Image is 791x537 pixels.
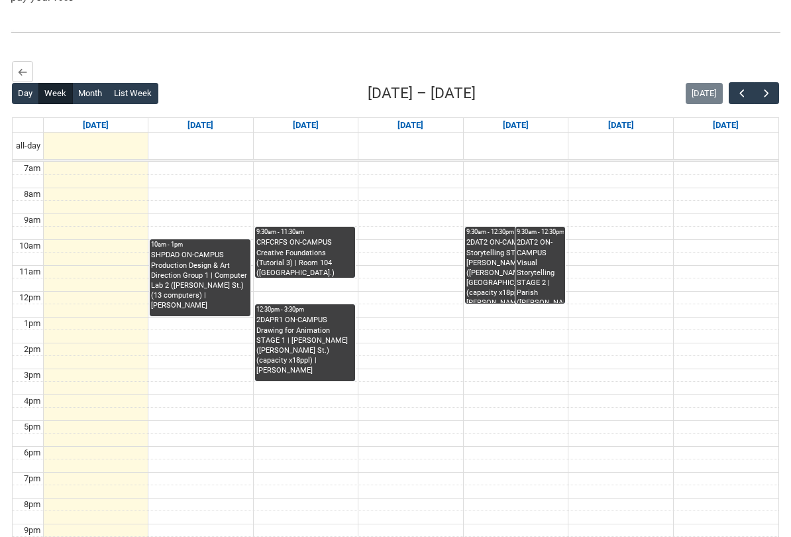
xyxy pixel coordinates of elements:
div: 9:30am - 12:30pm [517,228,564,237]
a: Go to August 17, 2025 [80,118,111,133]
a: Go to August 23, 2025 [710,118,741,133]
button: [DATE] [686,83,723,104]
a: Go to August 22, 2025 [606,118,637,133]
div: 12:30pm - 3:30pm [256,306,354,314]
div: 3pm [21,369,43,381]
div: 9am [21,214,43,226]
div: 7am [21,162,43,174]
a: Go to August 20, 2025 [395,118,426,133]
div: 9:30am - 11:30am [256,228,354,237]
div: 2pm [21,343,43,355]
div: 8pm [21,499,43,510]
div: 9pm [21,524,43,536]
button: Next Week [754,82,779,104]
div: 11am [17,266,43,278]
h2: [DATE] – [DATE] [368,83,476,103]
div: SHPDAD ON-CAMPUS Production Design & Art Direction Group 1 | Computer Lab 2 ([PERSON_NAME] St.) (... [151,250,249,310]
button: Back [12,61,33,82]
div: 8am [21,188,43,200]
div: 7pm [21,473,43,485]
button: Day [12,83,39,104]
div: 4pm [21,395,43,407]
button: Previous Week [729,82,754,104]
img: REDU_GREY_LINE [11,26,780,39]
div: 1pm [21,318,43,329]
div: 12pm [17,292,43,304]
div: 2DAT2 ON-CAMPUS Visual Storytelling STAGE 2 | [PERSON_NAME] ([PERSON_NAME][GEOGRAPHIC_DATA].) (ca... [466,237,564,303]
div: CRFCRFS ON-CAMPUS Creative Foundations (Tutorial 3) | Room 104 ([GEOGRAPHIC_DATA].) (capacity x20... [256,237,354,277]
span: all-day [13,140,43,152]
a: Go to August 21, 2025 [500,118,531,133]
div: 2DAT2 ON-CAMPUS Visual Storytelling STAGE 2 | Parish ([PERSON_NAME][GEOGRAPHIC_DATA].) (capacity ... [517,237,564,303]
a: Go to August 19, 2025 [290,118,321,133]
div: 9:30am - 12:30pm [466,228,564,237]
button: List Week [108,83,158,104]
div: 10am [17,240,43,252]
a: Go to August 18, 2025 [185,118,216,133]
div: 10am - 1pm [151,241,249,249]
div: 2DAPR1 ON-CAMPUS Drawing for Animation STAGE 1 | [PERSON_NAME] ([PERSON_NAME] St.) (capacity x18p... [256,315,354,375]
button: Week [38,83,73,104]
div: 5pm [21,421,43,433]
button: Month [72,83,109,104]
div: 6pm [21,447,43,459]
